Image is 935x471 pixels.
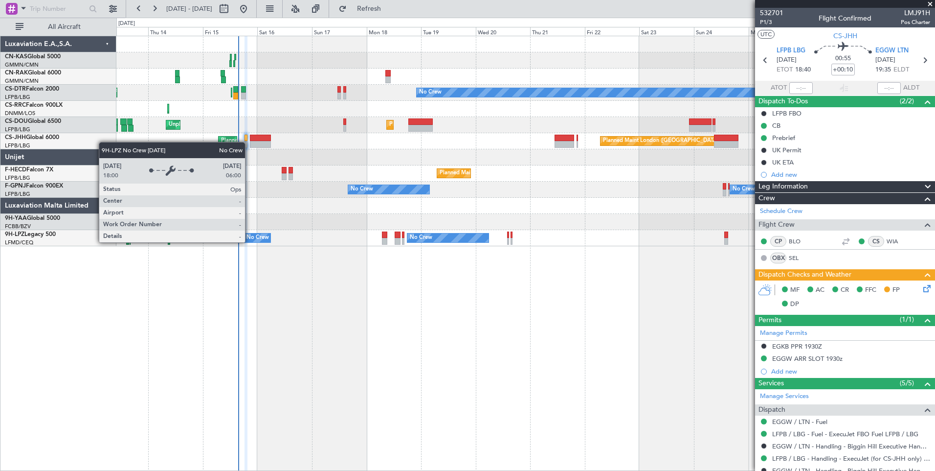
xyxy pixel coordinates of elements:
span: Flight Crew [758,219,795,231]
span: Dispatch [758,404,785,416]
span: DP [790,300,799,309]
a: EGGW / LTN - Handling - Biggin Hill Executive Handling EGKB / BQH [772,442,930,450]
span: ALDT [903,83,919,93]
a: CN-KASGlobal 5000 [5,54,61,60]
span: Pos Charter [901,18,930,26]
span: CN-KAS [5,54,27,60]
div: Fri 22 [585,27,640,36]
span: (2/2) [900,96,914,106]
span: F-GPNJ [5,183,26,189]
a: LFPB / LBG - Handling - ExecuJet (for CS-JHH only) LFPB / LBG [772,454,930,463]
div: Unplanned Maint [GEOGRAPHIC_DATA] ([GEOGRAPHIC_DATA]) [169,118,330,132]
span: F-HECD [5,167,26,173]
div: Mon 25 [749,27,803,36]
a: LFPB/LBG [5,174,30,182]
span: (5/5) [900,378,914,388]
div: Planned Maint [GEOGRAPHIC_DATA] ([GEOGRAPHIC_DATA]) [440,166,594,181]
span: EGGW LTN [875,46,909,56]
div: CB [772,121,780,130]
span: 9H-YAA [5,215,27,221]
span: CS-DTR [5,86,26,92]
a: 9H-YAAGlobal 5000 [5,215,60,221]
div: Planned Maint [GEOGRAPHIC_DATA] ([GEOGRAPHIC_DATA]) [389,118,543,132]
div: LFPB FBO [772,109,801,118]
span: Leg Information [758,181,808,192]
a: LFPB/LBG [5,126,30,133]
span: CR [841,285,849,295]
span: CS-JHH [833,31,857,41]
div: Wed 20 [476,27,531,36]
div: UK ETA [772,158,794,166]
div: CS [868,236,884,247]
span: Crew [758,193,775,204]
a: CS-JHHGlobal 6000 [5,135,59,141]
a: DNMM/LOS [5,110,35,117]
span: CS-DOU [5,118,28,124]
div: Sun 24 [694,27,749,36]
span: 9H-LPZ [5,232,24,237]
a: F-GPNJFalcon 900EX [5,183,63,189]
span: Permits [758,315,781,326]
div: Add new [771,170,930,179]
a: SEL [789,254,811,262]
span: 19:35 [875,65,891,75]
span: LMJ91H [901,8,930,18]
span: CS-RRC [5,102,26,108]
span: Services [758,378,784,389]
div: EGKB PPR 1930Z [772,342,822,351]
span: 532701 [760,8,783,18]
span: LFPB LBG [777,46,805,56]
span: CS-JHH [5,135,26,141]
span: 00:55 [835,54,851,64]
a: CN-RAKGlobal 6000 [5,70,61,76]
span: All Aircraft [25,24,103,30]
a: LFPB/LBG [5,190,30,198]
div: OBX [770,253,786,263]
div: Fri 15 [203,27,258,36]
div: Planned Maint [GEOGRAPHIC_DATA] ([GEOGRAPHIC_DATA]) [221,134,375,148]
span: ATOT [771,83,787,93]
div: No Crew [351,182,373,197]
input: Trip Number [30,1,86,16]
a: Manage Services [760,392,809,401]
a: FCBB/BZV [5,223,31,230]
a: BLO [789,237,811,246]
span: Refresh [349,5,390,12]
span: (1/1) [900,314,914,325]
a: CS-RRCFalcon 900LX [5,102,63,108]
div: Tue 19 [421,27,476,36]
a: CS-DOUGlobal 6500 [5,118,61,124]
a: Schedule Crew [760,207,802,216]
div: Flight Confirmed [819,13,871,24]
div: Wed 13 [94,27,149,36]
a: GMMN/CMN [5,77,39,85]
span: [DATE] [875,55,895,65]
a: GMMN/CMN [5,61,39,69]
div: Thu 14 [148,27,203,36]
span: Dispatch Checks and Weather [758,269,851,281]
a: CS-DTRFalcon 2000 [5,86,59,92]
span: ETOT [777,65,793,75]
a: Manage Permits [760,329,807,338]
div: Thu 21 [530,27,585,36]
button: Refresh [334,1,393,17]
a: F-HECDFalcon 7X [5,167,53,173]
div: UK Permit [772,146,801,154]
input: --:-- [789,82,813,94]
span: AC [816,285,824,295]
button: UTC [757,30,775,39]
a: LFPB / LBG - Fuel - ExecuJet FBO Fuel LFPB / LBG [772,430,918,438]
div: No Crew [419,85,442,100]
span: [DATE] - [DATE] [166,4,212,13]
span: ELDT [893,65,909,75]
span: [DATE] [777,55,797,65]
a: LFPB/LBG [5,142,30,149]
a: WIA [887,237,909,246]
a: EGGW / LTN - Fuel [772,418,827,426]
div: No Crew [733,182,755,197]
div: No Crew [410,231,432,245]
a: LFMD/CEQ [5,239,33,246]
div: Planned Maint London ([GEOGRAPHIC_DATA]) [603,134,720,148]
span: P1/3 [760,18,783,26]
button: All Aircraft [11,19,106,35]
